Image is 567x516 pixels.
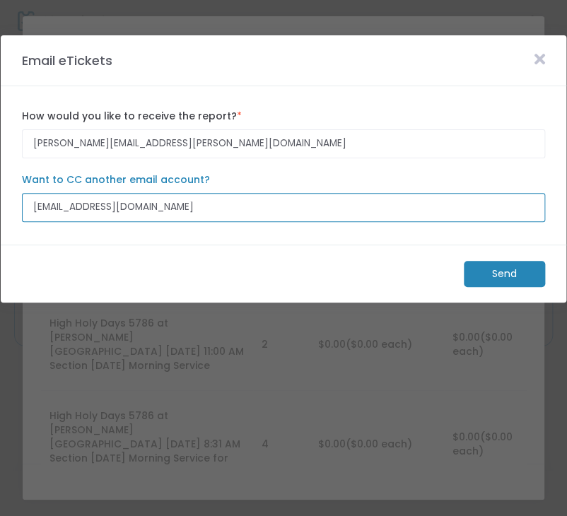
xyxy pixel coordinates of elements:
m-button: Send [464,261,545,287]
label: How would you like to receive the report? [22,109,545,124]
input: Enter email [22,193,545,222]
m-panel-title: Email eTickets [15,51,119,70]
input: Enter email [22,129,545,158]
label: Want to CC another email account? [22,172,545,187]
m-panel-header: Email eTickets [1,35,566,86]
